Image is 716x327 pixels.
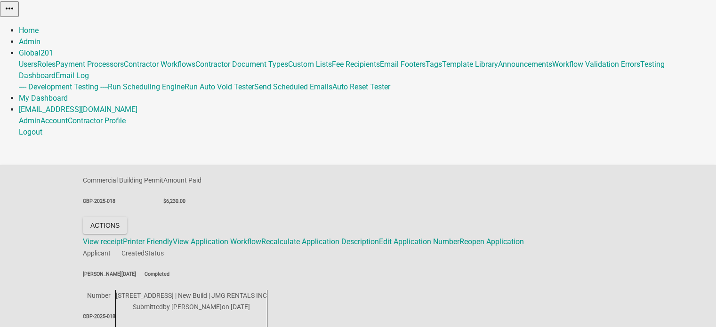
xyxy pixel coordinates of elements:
div: Global201 [19,59,716,93]
a: Tags [426,60,442,69]
h6: [PERSON_NAME] [83,271,121,278]
a: Workflow Validation Errors [552,60,640,69]
span: Created [121,249,145,257]
span: 201 [40,48,53,57]
a: Home [19,26,39,35]
a: Reopen Application [459,237,524,246]
a: Admin [19,116,40,125]
a: Roles [37,60,56,69]
strong: Completed [145,271,169,277]
span: Number [87,292,111,299]
a: Global201 [19,48,53,57]
span: Applicant [83,249,111,257]
a: Users [19,60,37,69]
h6: CBP-2025-018 [83,198,163,205]
a: Logout [19,128,42,136]
h6: [DATE] [121,271,145,278]
i: more_horiz [4,3,15,14]
span: by [PERSON_NAME] [163,303,222,311]
a: Edit Application Number [379,237,459,246]
a: Recalculate Application Description [261,237,379,246]
div: Actions [83,236,524,247]
a: Run Scheduling Engine [108,82,185,91]
a: Custom Lists [288,60,332,69]
button: Actions [83,217,127,234]
a: Printer Friendly [123,237,173,246]
a: Send Scheduled Emails [254,82,332,91]
a: Template Library [442,60,498,69]
a: Announcements [498,60,552,69]
a: Auto Reset Tester [332,82,390,91]
a: Payment Processors [56,60,124,69]
a: [EMAIL_ADDRESS][DOMAIN_NAME] [19,105,137,114]
span: Commercial Building Permit [83,176,163,184]
h6: $6,230.00 [163,198,201,205]
a: Email Footers [380,60,426,69]
span: Submitted on [DATE] [133,303,250,311]
a: View Application Workflow [173,237,261,246]
span: Amount Paid [163,176,201,184]
a: Account [40,116,68,125]
a: My Dashboard [19,94,68,103]
a: Fee Recipients [332,60,380,69]
a: Contractor Document Types [195,60,288,69]
a: ---- Development Testing ---- [19,82,108,91]
a: View receipt [83,237,123,246]
h6: CBP-2025-018 [83,313,115,320]
span: Status [145,249,164,257]
a: Contractor Profile [68,116,126,125]
span: [STREET_ADDRESS] | New Build | JMG RENTALS INC [116,292,267,299]
a: Contractor Workflows [124,60,195,69]
div: [EMAIL_ADDRESS][DOMAIN_NAME] [19,115,716,138]
a: Run Auto Void Tester [185,82,254,91]
a: Admin [19,37,40,46]
a: Email Log [56,71,89,80]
